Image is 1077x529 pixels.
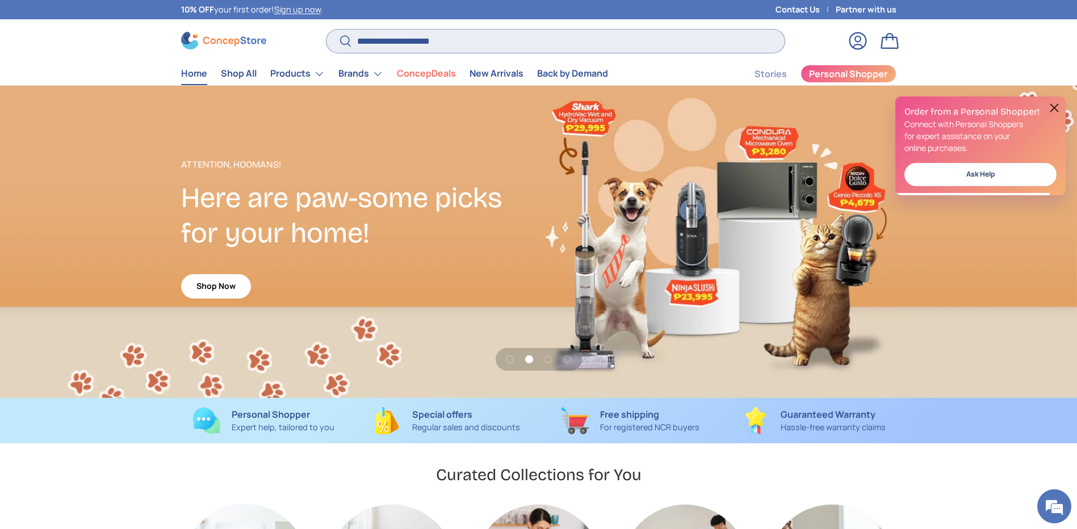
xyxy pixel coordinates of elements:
[181,3,323,16] p: your first order! .
[181,407,346,434] a: Personal Shopper Expert help, tailored to you
[731,407,896,434] a: Guaranteed Warranty Hassle-free warranty claims
[537,62,608,85] a: Back by Demand
[836,3,896,16] a: Partner with us
[755,63,787,85] a: Stories
[221,62,257,85] a: Shop All
[181,32,266,49] img: ConcepStore
[232,421,334,434] p: Expert help, tailored to you
[274,4,321,15] a: Sign up now
[263,62,332,85] summary: Products
[412,421,520,434] p: Regular sales and discounts
[181,180,539,251] h2: Here are paw-some picks for your home!
[727,62,896,85] nav: Secondary
[232,408,310,421] strong: Personal Shopper
[776,3,836,16] a: Contact Us
[181,158,539,171] p: Attention, Hoomans!
[181,274,251,299] a: Shop Now
[332,62,390,85] summary: Brands
[181,4,214,15] strong: 10% OFF
[801,65,896,83] a: Personal Shopper
[548,407,713,434] a: Free shipping For registered NCR buyers
[904,163,1057,186] a: Ask Help
[600,421,699,434] p: For registered NCR buyers
[397,62,456,85] a: ConcepDeals
[600,408,659,421] strong: Free shipping
[412,408,472,421] strong: Special offers
[364,407,530,434] a: Special offers Regular sales and discounts
[181,62,608,85] nav: Primary
[904,118,1057,154] p: Connect with Personal Shoppers for expert assistance on your online purchases.
[436,464,642,485] h2: Curated Collections for You
[904,106,1057,118] h2: Order from a Personal Shopper!
[781,421,886,434] p: Hassle-free warranty claims
[809,69,887,78] span: Personal Shopper
[470,62,523,85] a: New Arrivals
[781,408,875,421] strong: Guaranteed Warranty
[181,62,207,85] a: Home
